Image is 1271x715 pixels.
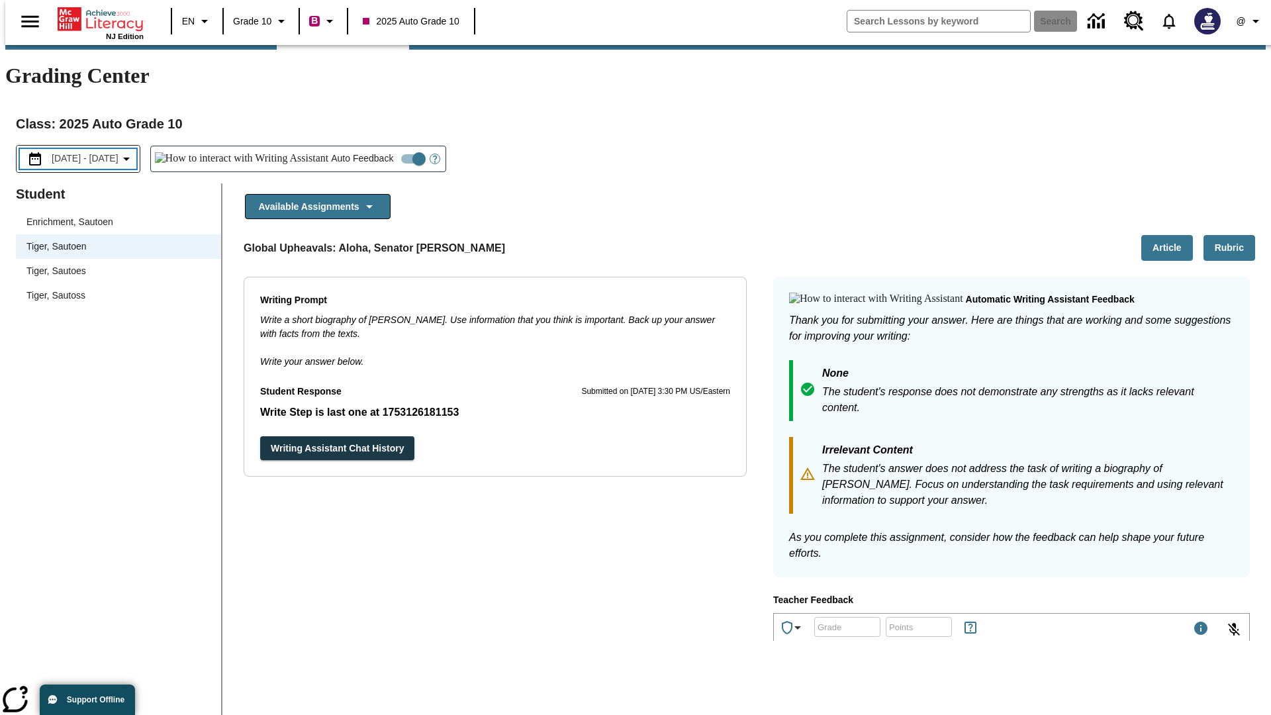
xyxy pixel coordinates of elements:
[814,609,880,644] input: Grade: Letters, numbers, %, + and - are allowed.
[886,617,952,637] div: Points: Must be equal to or less than 25.
[106,32,144,40] span: NJ Edition
[118,151,134,167] svg: Collapse Date Range Filter
[581,385,730,399] p: Submitted on [DATE] 3:30 PM US/Eastern
[22,151,134,167] button: Select the date range menu item
[814,617,880,637] div: Grade: Letters, numbers, %, + and - are allowed.
[16,210,221,234] div: Enrichment, Sautoen
[67,695,124,704] span: Support Offline
[260,293,730,308] p: Writing Prompt
[245,194,391,220] button: Available Assignments
[1080,3,1116,40] a: Data Center
[228,9,295,33] button: Grade: Grade 10, Select a grade
[233,15,271,28] span: Grade 10
[260,385,342,399] p: Student Response
[1193,620,1209,639] div: Maximum 1000 characters Press Escape to exit toolbar and use left and right arrow keys to access ...
[16,113,1255,134] h2: Class : 2025 Auto Grade 10
[260,313,730,341] p: Write a short biography of [PERSON_NAME]. Use information that you think is important. Back up yo...
[5,64,1266,88] h1: Grading Center
[26,289,211,303] span: Tiger, Sautoss
[847,11,1030,32] input: search field
[1141,235,1193,261] button: Article, Will open in new tab
[1194,8,1221,34] img: Avatar
[886,609,952,644] input: Points: Must be equal to or less than 25.
[182,15,195,28] span: EN
[260,405,730,420] p: Student Response
[1229,9,1271,33] button: Profile/Settings
[244,240,505,256] p: Global Upheavals: Aloha, Senator [PERSON_NAME]
[789,312,1234,344] p: Thank you for submitting your answer. Here are things that are working and some suggestions for i...
[1218,614,1250,645] button: Click to activate and allow voice recognition
[1186,4,1229,38] button: Select a new avatar
[1236,15,1245,28] span: @
[260,341,730,369] p: Write your answer below.
[58,5,144,40] div: Home
[40,685,135,715] button: Support Offline
[789,293,963,306] img: How to interact with Writing Assistant
[789,530,1234,561] p: As you complete this assignment, consider how the feedback can help shape your future efforts.
[16,283,221,308] div: Tiger, Sautoss
[822,461,1234,508] p: The student's answer does not address the task of writing a biography of [PERSON_NAME]. Focus on ...
[16,183,221,205] p: Student
[52,152,118,166] span: [DATE] - [DATE]
[1152,4,1186,38] a: Notifications
[1203,235,1255,261] button: Rubric, Will open in new tab
[16,234,221,259] div: Tiger, Sautoen
[11,2,50,41] button: Open side menu
[774,614,811,641] button: Achievements
[773,593,1250,608] p: Teacher Feedback
[1116,3,1152,39] a: Resource Center, Will open in new tab
[311,13,318,29] span: B
[155,152,329,166] img: How to interact with Writing Assistant
[822,442,1234,461] p: Irrelevant Content
[424,146,446,171] button: Open Help for Writing Assistant
[5,11,193,23] body: Type your response here.
[822,365,1234,384] p: None
[26,215,211,229] span: Enrichment, Sautoen
[260,405,730,420] p: Write Step is last one at 1753126181153
[822,384,1234,416] p: The student's response does not demonstrate any strengths as it lacks relevant content.
[176,9,218,33] button: Language: EN, Select a language
[304,9,343,33] button: Boost Class color is violet red. Change class color
[58,6,144,32] a: Home
[26,240,211,254] span: Tiger, Sautoen
[16,259,221,283] div: Tiger, Sautoes
[363,15,459,28] span: 2025 Auto Grade 10
[260,436,414,461] button: Writing Assistant Chat History
[26,264,211,278] span: Tiger, Sautoes
[966,293,1135,307] p: Automatic writing assistant feedback
[957,614,984,641] button: Rules for Earning Points and Achievements, Will open in new tab
[331,152,393,166] span: Auto Feedback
